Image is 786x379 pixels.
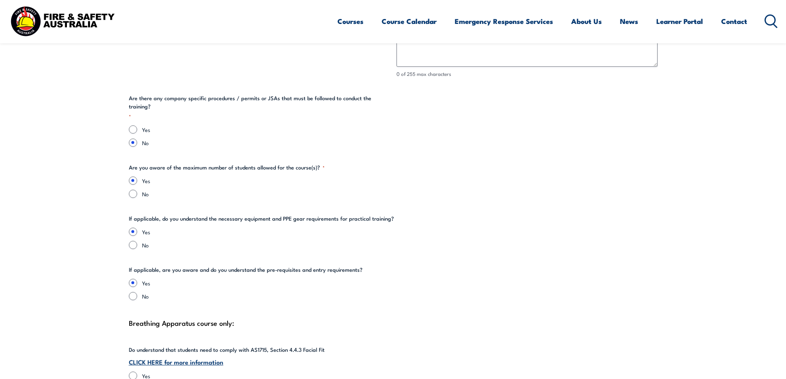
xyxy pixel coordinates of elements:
[455,10,553,32] a: Emergency Response Services
[656,10,703,32] a: Learner Portal
[142,228,658,236] label: Yes
[142,292,658,300] label: No
[142,139,390,147] label: No
[142,177,658,185] label: Yes
[142,125,390,134] label: Yes
[337,10,363,32] a: Courses
[129,357,223,366] a: CLICK HERE for more information
[129,266,363,274] legend: If applicable, are you aware and do you understand the pre-requisites and entry requirements?
[142,279,658,287] label: Yes
[129,163,325,172] legend: Are you aware of the maximum number of students allowed for the course(s)?
[129,214,394,223] legend: If applicable, do you understand the necessary equipment and PPE gear requirements for practical ...
[142,190,658,198] label: No
[129,317,658,329] div: Breathing Apparatus course only:
[129,346,325,354] legend: Do understand that students need to comply with AS1715, Section 4.4.3 Facial Fit
[571,10,602,32] a: About Us
[721,10,747,32] a: Contact
[382,10,437,32] a: Course Calendar
[620,10,638,32] a: News
[129,94,390,120] legend: Are there any company specific procedures / permits or JSAs that must be followed to conduct the ...
[142,241,658,249] label: No
[397,70,658,78] div: 0 of 255 max characters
